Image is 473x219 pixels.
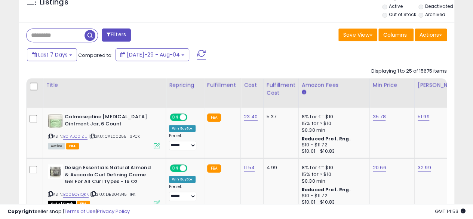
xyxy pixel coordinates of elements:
[48,113,63,128] img: 51xyKaZg7SL._SL40_.jpg
[169,133,198,150] div: Preset:
[169,184,198,201] div: Preset:
[302,186,351,193] b: Reduced Prof. Rng.
[302,127,364,134] div: $0.30 min
[388,3,402,9] label: Active
[338,28,377,41] button: Save View
[46,81,163,89] div: Title
[302,178,364,185] div: $0.30 min
[169,81,201,89] div: Repricing
[102,28,131,42] button: Filters
[38,51,68,58] span: Last 7 Days
[207,164,221,173] small: FBA
[302,81,366,89] div: Amazon Fees
[127,51,180,58] span: [DATE]-29 - Aug-04
[267,164,293,171] div: 4.99
[27,48,77,61] button: Last 7 Days
[302,120,364,127] div: 15% for > $10
[171,114,180,121] span: ON
[418,113,430,121] a: 51.99
[383,31,407,39] span: Columns
[65,113,156,129] b: Calmoseptine [MEDICAL_DATA] Ointment Jar, 6 Count
[244,81,260,89] div: Cost
[435,208,466,215] span: 2025-08-12 14:53 GMT
[302,142,364,148] div: $10 - $11.72
[48,164,63,179] img: 41WB1BmqQbL._SL40_.jpg
[48,113,160,148] div: ASIN:
[244,164,255,171] a: 11.54
[415,28,447,41] button: Actions
[65,164,156,187] b: Design Essentials Natural Almond & Avocado Curl Defining Creme Gel For All Curl Types - 16 Oz
[267,113,293,120] div: 5.37
[90,191,135,197] span: | SKU: DES04345_1PK
[171,165,180,171] span: ON
[186,165,198,171] span: OFF
[425,3,453,9] label: Deactivated
[418,81,462,89] div: [PERSON_NAME]
[89,133,140,139] span: | SKU: CAL00255_6PCK
[64,208,96,215] a: Terms of Use
[371,68,447,75] div: Displaying 1 to 25 of 15675 items
[169,176,196,183] div: Win BuyBox
[63,133,87,140] a: B01ALC01ZU
[7,208,35,215] strong: Copyright
[186,114,198,121] span: OFF
[7,208,130,215] div: seller snap | |
[302,164,364,171] div: 8% for <= $10
[373,81,411,89] div: Min Price
[66,143,79,149] span: FBA
[63,191,89,198] a: B005OE1QKK
[378,28,414,41] button: Columns
[207,113,221,122] small: FBA
[425,11,445,18] label: Archived
[302,148,364,155] div: $10.01 - $10.83
[169,125,196,132] div: Win BuyBox
[418,164,431,171] a: 32.99
[97,208,130,215] a: Privacy Policy
[302,136,351,142] b: Reduced Prof. Rng.
[373,113,386,121] a: 35.78
[388,11,416,18] label: Out of Stock
[244,113,258,121] a: 23.40
[78,52,113,59] span: Compared to:
[373,164,386,171] a: 20.66
[116,48,189,61] button: [DATE]-29 - Aug-04
[267,81,295,97] div: Fulfillment Cost
[302,113,364,120] div: 8% for <= $10
[302,171,364,178] div: 15% for > $10
[48,143,65,149] span: All listings currently available for purchase on Amazon
[207,81,237,89] div: Fulfillment
[302,193,364,199] div: $10 - $11.72
[302,89,306,96] small: Amazon Fees.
